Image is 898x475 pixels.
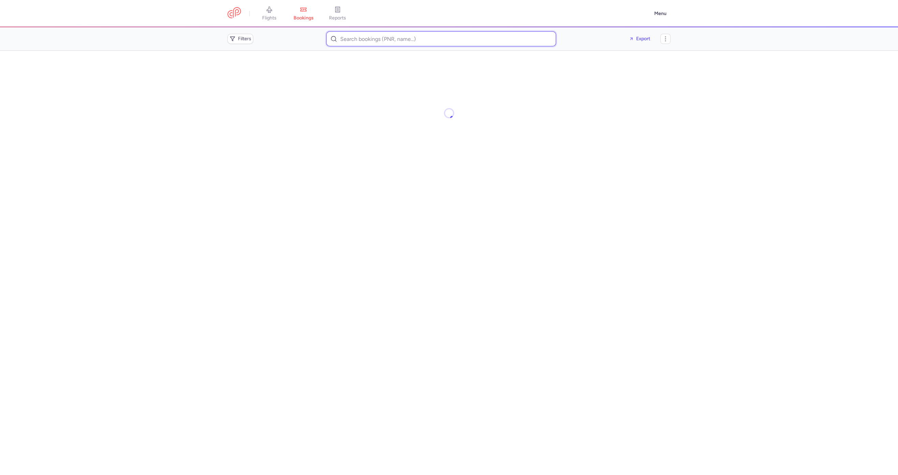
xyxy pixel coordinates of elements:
a: flights [252,6,286,21]
button: Filters [227,34,253,44]
a: bookings [286,6,320,21]
span: Export [636,36,650,41]
span: flights [262,15,276,21]
button: Menu [650,7,671,20]
span: reports [329,15,346,21]
span: Filters [238,36,251,42]
span: bookings [294,15,314,21]
button: Export [624,33,655,44]
a: reports [320,6,355,21]
input: Search bookings (PNR, name...) [326,31,556,46]
a: CitizenPlane red outlined logo [227,7,241,20]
